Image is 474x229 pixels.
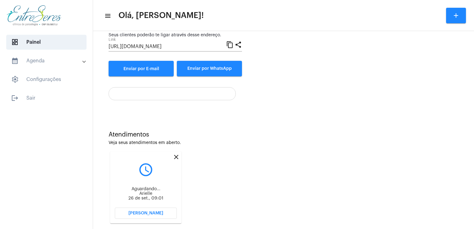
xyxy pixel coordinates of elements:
mat-icon: sidenav icon [104,12,110,20]
div: 26 de set., 09:01 [115,196,177,201]
span: Sair [6,91,87,106]
div: Seus clientes poderão te ligar através desse endereço. [109,33,242,38]
span: Enviar por WhatsApp [187,66,232,71]
div: Arielle [115,191,177,196]
span: sidenav icon [11,38,19,46]
mat-panel-title: Agenda [11,57,83,65]
mat-icon: query_builder [115,162,177,177]
span: Painel [6,35,87,50]
span: Olá, [PERSON_NAME]! [118,11,204,20]
mat-icon: add [452,12,460,19]
div: Veja seus atendimentos em aberto. [109,141,458,145]
mat-icon: sidenav icon [11,94,19,102]
img: aa27006a-a7e4-c883-abf8-315c10fe6841.png [5,3,63,28]
mat-expansion-panel-header: sidenav iconAgenda [4,53,93,68]
span: Configurações [6,72,87,87]
span: sidenav icon [11,76,19,83]
mat-icon: close [172,153,180,161]
div: Aguardando... [115,187,177,191]
mat-icon: sidenav icon [11,57,19,65]
mat-icon: share [235,41,242,48]
button: Enviar por WhatsApp [177,61,242,76]
span: Enviar por E-mail [123,67,159,71]
a: Enviar por E-mail [109,61,174,76]
span: [PERSON_NAME] [128,211,163,215]
div: Atendimentos [109,131,458,138]
mat-icon: content_copy [226,41,234,48]
button: [PERSON_NAME] [115,208,177,219]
